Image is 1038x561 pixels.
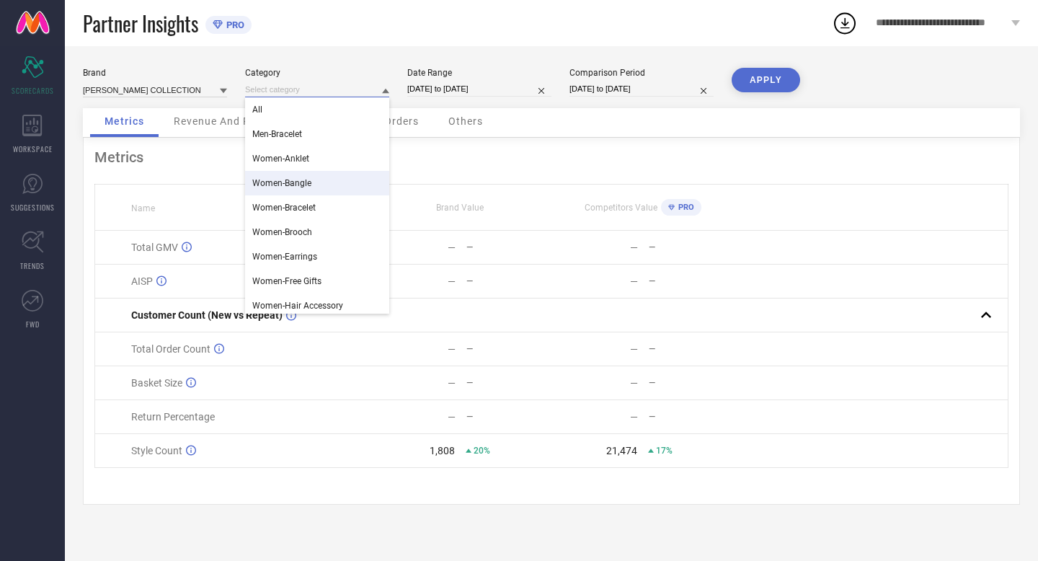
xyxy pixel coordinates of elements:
[430,445,455,456] div: 1,808
[252,129,302,139] span: Men-Bracelet
[656,446,673,456] span: 17%
[245,146,389,171] div: Women-Anklet
[448,242,456,253] div: —
[245,293,389,318] div: Women-Hair Accessory
[585,203,657,213] span: Competitors Value
[105,115,144,127] span: Metrics
[26,319,40,330] span: FWD
[466,242,551,252] div: —
[131,242,178,253] span: Total GMV
[630,242,638,253] div: —
[94,149,1008,166] div: Metrics
[630,377,638,389] div: —
[252,203,316,213] span: Women-Bracelet
[436,203,484,213] span: Brand Value
[131,203,155,213] span: Name
[448,275,456,287] div: —
[13,143,53,154] span: WORKSPACE
[448,411,456,423] div: —
[83,68,227,78] div: Brand
[245,82,389,97] input: Select category
[245,68,389,78] div: Category
[732,68,800,92] button: APPLY
[649,276,733,286] div: —
[245,269,389,293] div: Women-Free Gifts
[448,115,483,127] span: Others
[245,220,389,244] div: Women-Brooch
[407,68,551,78] div: Date Range
[474,446,490,456] span: 20%
[606,445,637,456] div: 21,474
[252,105,262,115] span: All
[466,412,551,422] div: —
[252,252,317,262] span: Women-Earrings
[252,227,312,237] span: Women-Brooch
[649,412,733,422] div: —
[20,260,45,271] span: TRENDS
[649,378,733,388] div: —
[649,344,733,354] div: —
[11,202,55,213] span: SUGGESTIONS
[83,9,198,38] span: Partner Insights
[131,445,182,456] span: Style Count
[245,244,389,269] div: Women-Earrings
[131,309,283,321] span: Customer Count (New vs Repeat)
[252,276,321,286] span: Women-Free Gifts
[252,178,311,188] span: Women-Bangle
[832,10,858,36] div: Open download list
[466,344,551,354] div: —
[131,377,182,389] span: Basket Size
[131,275,153,287] span: AISP
[675,203,694,212] span: PRO
[252,301,343,311] span: Women-Hair Accessory
[407,81,551,97] input: Select date range
[174,115,279,127] span: Revenue And Pricing
[12,85,54,96] span: SCORECARDS
[630,275,638,287] div: —
[649,242,733,252] div: —
[131,343,210,355] span: Total Order Count
[569,81,714,97] input: Select comparison period
[223,19,244,30] span: PRO
[245,122,389,146] div: Men-Bracelet
[245,171,389,195] div: Women-Bangle
[252,154,309,164] span: Women-Anklet
[448,377,456,389] div: —
[569,68,714,78] div: Comparison Period
[466,276,551,286] div: —
[630,411,638,423] div: —
[630,343,638,355] div: —
[466,378,551,388] div: —
[245,97,389,122] div: All
[131,411,215,423] span: Return Percentage
[448,343,456,355] div: —
[245,195,389,220] div: Women-Bracelet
